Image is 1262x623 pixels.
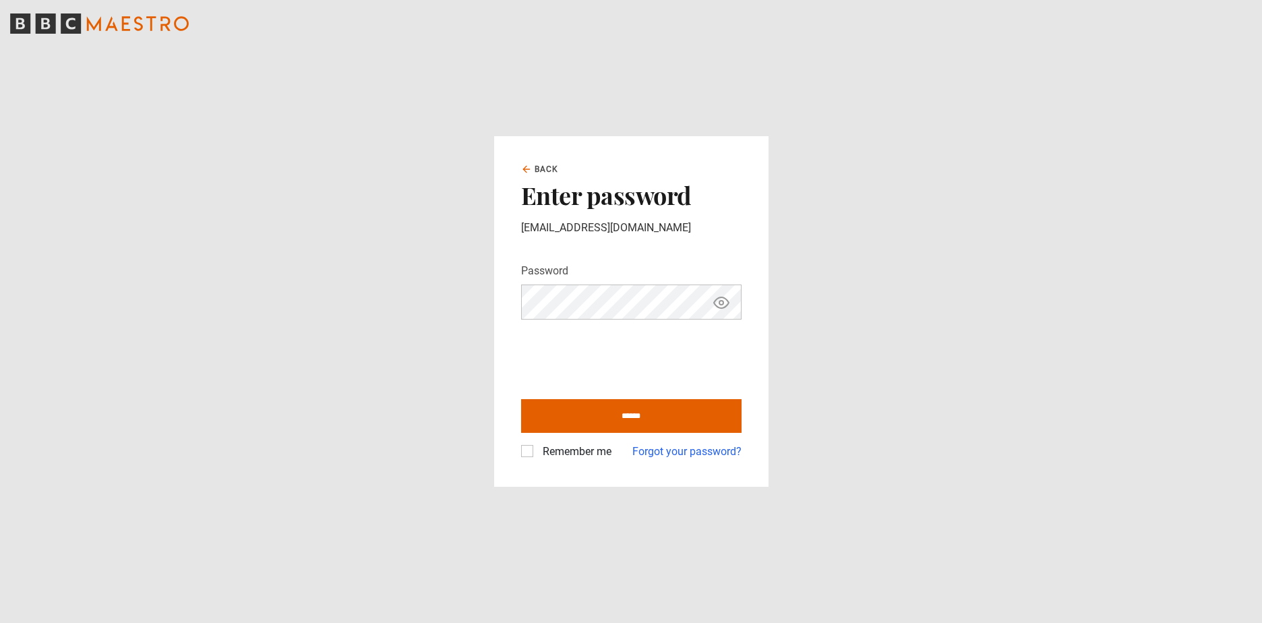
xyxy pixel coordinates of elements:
[10,13,189,34] svg: BBC Maestro
[632,444,742,460] a: Forgot your password?
[521,181,742,209] h2: Enter password
[537,444,611,460] label: Remember me
[521,330,726,383] iframe: reCAPTCHA
[521,220,742,236] p: [EMAIL_ADDRESS][DOMAIN_NAME]
[710,291,733,314] button: Show password
[521,263,568,279] label: Password
[521,163,559,175] a: Back
[535,163,559,175] span: Back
